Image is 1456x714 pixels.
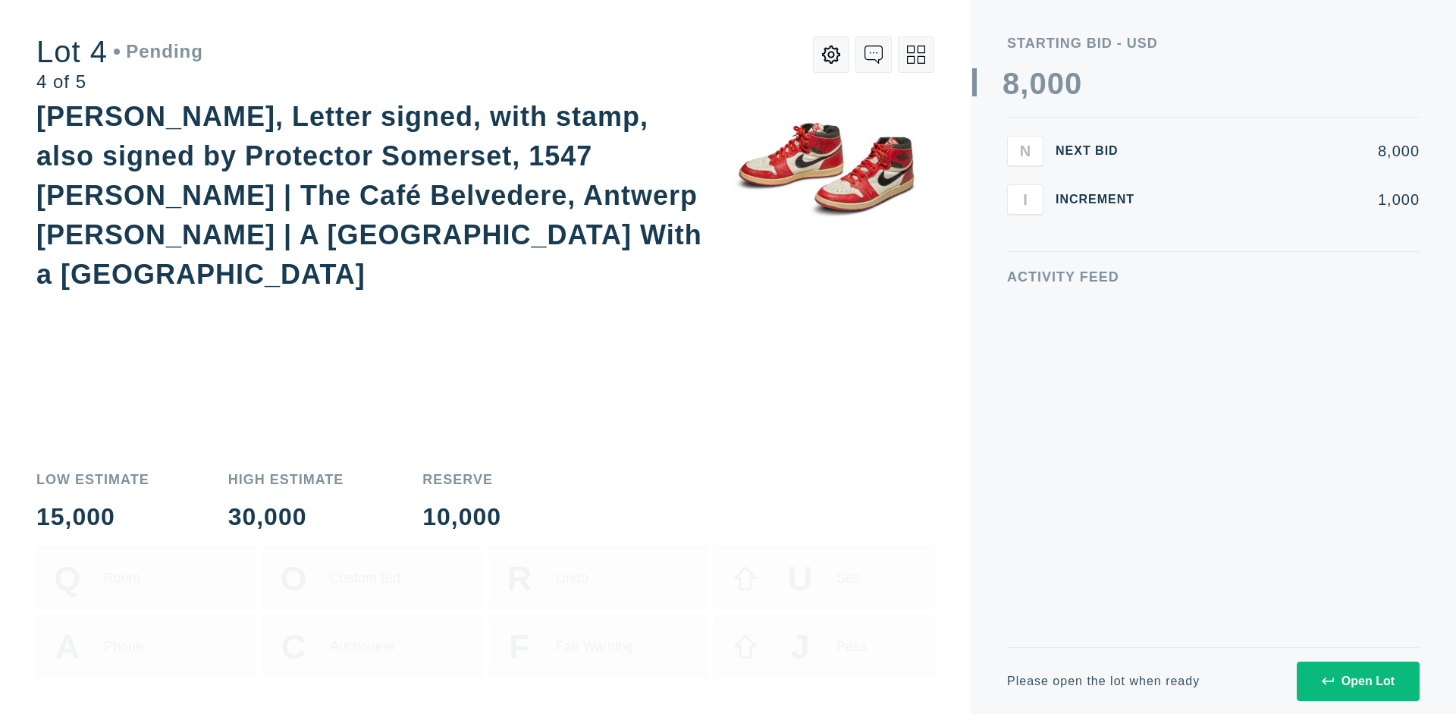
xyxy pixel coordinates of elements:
div: Please open the lot when ready [1007,675,1200,687]
div: Activity Feed [1007,270,1420,284]
button: Open Lot [1297,662,1420,701]
button: N [1007,136,1043,166]
div: Next Bid [1056,145,1147,157]
div: 8 [1003,68,1020,99]
div: 15,000 [36,505,149,529]
div: Starting Bid - USD [1007,36,1420,50]
div: , [1020,68,1029,372]
span: I [1023,190,1028,208]
div: 1,000 [1159,192,1420,207]
div: Increment [1056,193,1147,206]
div: 30,000 [228,505,344,529]
div: 4 of 5 [36,73,203,91]
div: Low Estimate [36,473,149,486]
div: High Estimate [228,473,344,486]
span: N [1020,142,1031,159]
div: Lot 4 [36,36,203,67]
div: Reserve [422,473,501,486]
div: 0 [1065,68,1082,99]
div: 0 [1029,68,1046,99]
div: Open Lot [1322,675,1395,688]
div: 10,000 [422,505,501,529]
div: 0 [1047,68,1065,99]
div: Pending [114,42,203,61]
div: 8,000 [1159,143,1420,159]
button: I [1007,184,1043,215]
div: [PERSON_NAME], Letter signed, with stamp, also signed by Protector Somerset, 1547 [PERSON_NAME] |... [36,101,702,290]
